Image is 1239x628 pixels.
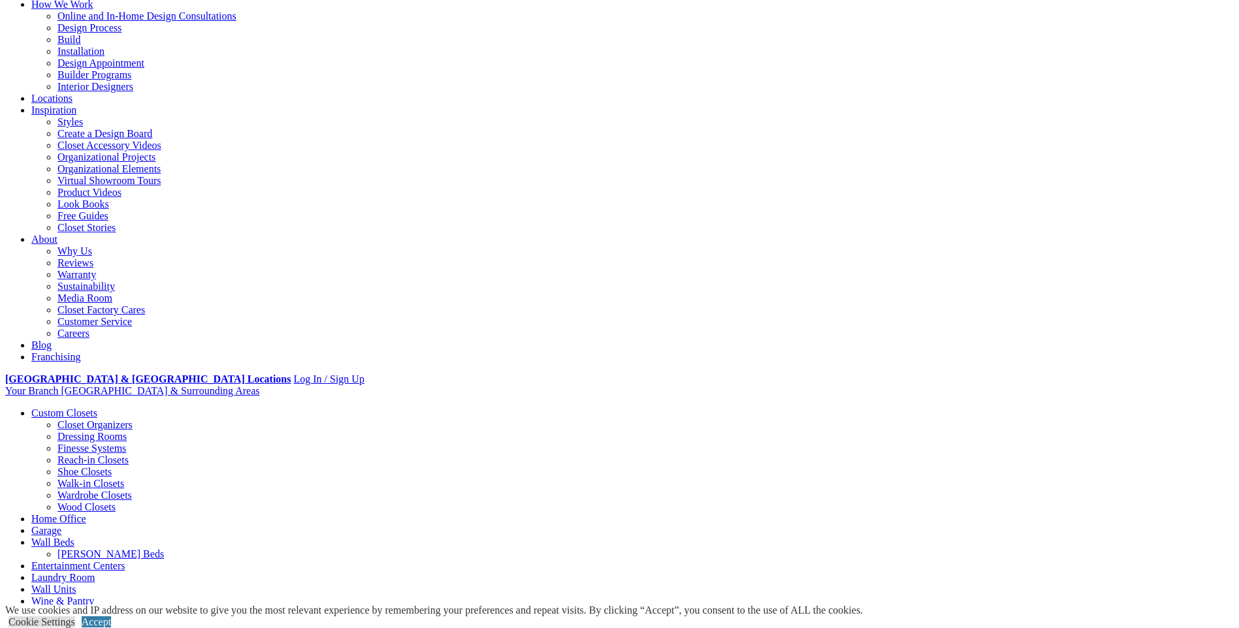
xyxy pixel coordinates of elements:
[82,616,111,627] a: Accept
[57,419,133,430] a: Closet Organizers
[57,257,93,268] a: Reviews
[31,572,95,583] a: Laundry Room
[57,222,116,233] a: Closet Stories
[31,584,76,595] a: Wall Units
[57,22,121,33] a: Design Process
[57,163,161,174] a: Organizational Elements
[57,443,126,454] a: Finesse Systems
[57,478,124,489] a: Walk-in Closets
[31,339,52,351] a: Blog
[61,385,259,396] span: [GEOGRAPHIC_DATA] & Surrounding Areas
[57,34,81,45] a: Build
[57,69,131,80] a: Builder Programs
[31,93,72,104] a: Locations
[57,175,161,186] a: Virtual Showroom Tours
[57,187,121,198] a: Product Videos
[57,490,132,501] a: Wardrobe Closets
[57,501,116,512] a: Wood Closets
[57,548,164,559] a: [PERSON_NAME] Beds
[5,385,260,396] a: Your Branch [GEOGRAPHIC_DATA] & Surrounding Areas
[31,560,125,571] a: Entertainment Centers
[57,210,108,221] a: Free Guides
[57,269,96,280] a: Warranty
[31,104,76,116] a: Inspiration
[57,431,127,442] a: Dressing Rooms
[57,198,109,210] a: Look Books
[57,245,92,257] a: Why Us
[57,281,115,292] a: Sustainability
[5,385,58,396] span: Your Branch
[57,128,152,139] a: Create a Design Board
[57,81,133,92] a: Interior Designers
[57,151,155,163] a: Organizational Projects
[31,351,81,362] a: Franchising
[31,234,57,245] a: About
[31,537,74,548] a: Wall Beds
[31,525,61,536] a: Garage
[8,616,75,627] a: Cookie Settings
[31,513,86,524] a: Home Office
[57,10,236,22] a: Online and In-Home Design Consultations
[57,454,129,465] a: Reach-in Closets
[31,595,94,606] a: Wine & Pantry
[5,604,863,616] div: We use cookies and IP address on our website to give you the most relevant experience by remember...
[57,328,89,339] a: Careers
[293,373,364,385] a: Log In / Sign Up
[31,407,97,418] a: Custom Closets
[57,140,161,151] a: Closet Accessory Videos
[57,466,112,477] a: Shoe Closets
[5,373,291,385] a: [GEOGRAPHIC_DATA] & [GEOGRAPHIC_DATA] Locations
[57,57,144,69] a: Design Appointment
[57,116,83,127] a: Styles
[57,292,112,304] a: Media Room
[57,304,145,315] a: Closet Factory Cares
[57,316,132,327] a: Customer Service
[57,46,105,57] a: Installation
